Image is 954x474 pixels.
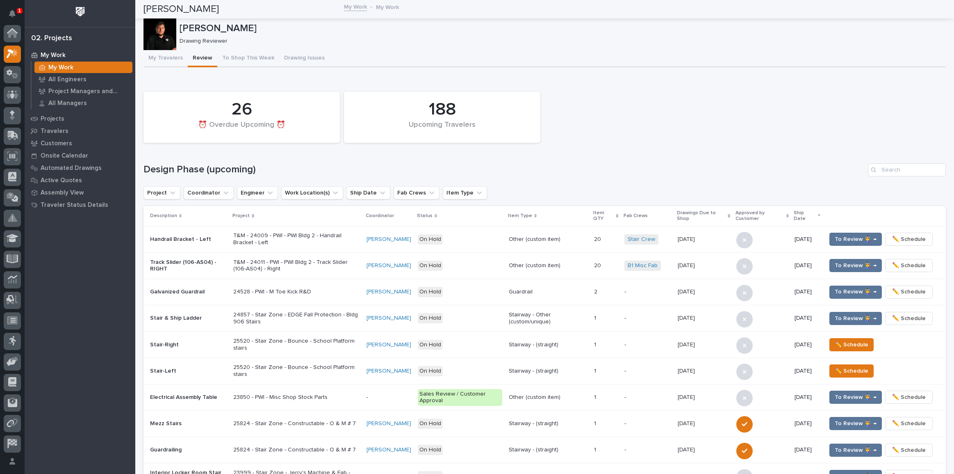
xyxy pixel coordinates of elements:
p: T&M - 24009 - PWI - PWI Bldg 2 - Handrail Bracket - Left [233,232,360,246]
p: [DATE] [795,315,820,322]
span: ✏️ Schedule [835,366,868,376]
p: [DATE] [678,419,697,427]
p: My Work [376,2,399,11]
p: 24857 - Stair Zone - EDGE Fall Protection - Bldg 906 Stairs [233,311,360,325]
div: On Hold [418,261,443,271]
p: - [624,315,671,322]
tr: Stair-Left25520 - Stair Zone - Bounce - School Platform stairs[PERSON_NAME] On HoldStairway - (st... [143,358,946,384]
p: - [624,394,671,401]
p: Fab Crews [624,211,648,220]
button: ✏️ Schedule [885,312,933,325]
p: 20 [594,234,603,243]
p: Electrical Assembly Table [150,394,227,401]
p: [DATE] [795,368,820,375]
p: [DATE] [795,420,820,427]
div: On Hold [418,419,443,429]
a: Project Managers and Engineers [32,85,135,97]
button: Ship Date [346,186,390,199]
div: On Hold [418,313,443,323]
p: Onsite Calendar [41,152,88,160]
button: To Review 👨‍🏭 → [829,391,882,404]
p: - [367,394,411,401]
a: Onsite Calendar [25,149,135,162]
a: All Engineers [32,73,135,85]
span: ✏️ Schedule [892,261,926,270]
a: My Work [25,49,135,61]
span: To Review 👨‍🏭 → [835,419,877,428]
p: Traveler Status Details [41,202,108,209]
p: Other (custom item) [509,236,587,243]
span: ✏️ Schedule [892,445,926,455]
p: [DATE] [678,392,697,401]
div: 02. Projects [31,34,72,43]
p: Other (custom item) [509,262,587,269]
button: To Review 👨‍🏭 → [829,444,882,457]
button: Project [143,186,180,199]
button: Fab Crews [394,186,439,199]
p: [DATE] [678,234,697,243]
button: ✏️ Schedule [885,233,933,246]
p: Active Quotes [41,177,82,184]
button: To Review 👨‍🏭 → [829,233,882,246]
p: Status [417,211,433,220]
button: To Review 👨‍🏭 → [829,286,882,299]
a: [PERSON_NAME] [367,341,411,348]
p: Projects [41,115,64,123]
button: Work Location(s) [281,186,343,199]
p: My Work [41,52,66,59]
a: [PERSON_NAME] [367,315,411,322]
p: Stairway - (straight) [509,420,587,427]
button: ✏️ Schedule [885,444,933,457]
span: To Review 👨‍🏭 → [835,287,877,297]
button: Engineer [237,186,278,199]
p: [DATE] [795,341,820,348]
button: Coordinator [184,186,234,199]
a: Travelers [25,125,135,137]
button: To Review 👨‍🏭 → [829,312,882,325]
button: My Travelers [143,50,188,67]
p: 1 [594,340,598,348]
p: Stair-Left [150,368,227,375]
span: ✏️ Schedule [892,287,926,297]
p: Drawing Reviewer [180,38,939,45]
a: [PERSON_NAME] [367,447,411,453]
a: All Managers [32,97,135,109]
button: ✏️ Schedule [885,286,933,299]
p: - [624,368,671,375]
p: Project [232,211,250,220]
a: Assembly View [25,186,135,199]
button: ✏️ Schedule [885,391,933,404]
a: Stair Crew [628,236,655,243]
p: 1 [594,445,598,453]
p: 25520 - Stair Zone - Bounce - School Platform stairs [233,364,360,378]
a: Active Quotes [25,174,135,186]
a: Traveler Status Details [25,199,135,211]
p: Automated Drawings [41,165,102,172]
p: Stairway - Other (custom/unique) [509,311,587,325]
div: Search [868,163,946,176]
p: [DATE] [795,262,820,269]
button: ✏️ Schedule [885,417,933,430]
p: Assembly View [41,189,84,197]
div: On Hold [418,234,443,245]
span: To Review 👨‍🏭 → [835,234,877,244]
p: [DATE] [678,261,697,269]
p: Travelers [41,128,68,135]
p: [DATE] [795,394,820,401]
p: Stairway - (straight) [509,447,587,453]
div: ⏰ Overdue Upcoming ⏰ [157,121,326,138]
a: [PERSON_NAME] [367,262,411,269]
p: 1 [594,313,598,322]
p: Coordinator [366,211,394,220]
p: 25824 - Stair Zone - Constructable - O & M # 7 [233,447,360,453]
p: - [624,420,671,427]
button: ✏️ Schedule [829,364,874,378]
p: [DATE] [795,289,820,295]
button: To Review 👨‍🏭 → [829,259,882,272]
button: To Shop This Week [217,50,279,67]
tr: Galvanized Guardrail24528 - PWI - M Toe Kick R&D[PERSON_NAME] On HoldGuardrail22 -[DATE][DATE] [D... [143,279,946,305]
a: My Work [32,62,135,73]
div: On Hold [418,445,443,455]
p: Mezz Stairs [150,420,227,427]
p: Customers [41,140,72,147]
